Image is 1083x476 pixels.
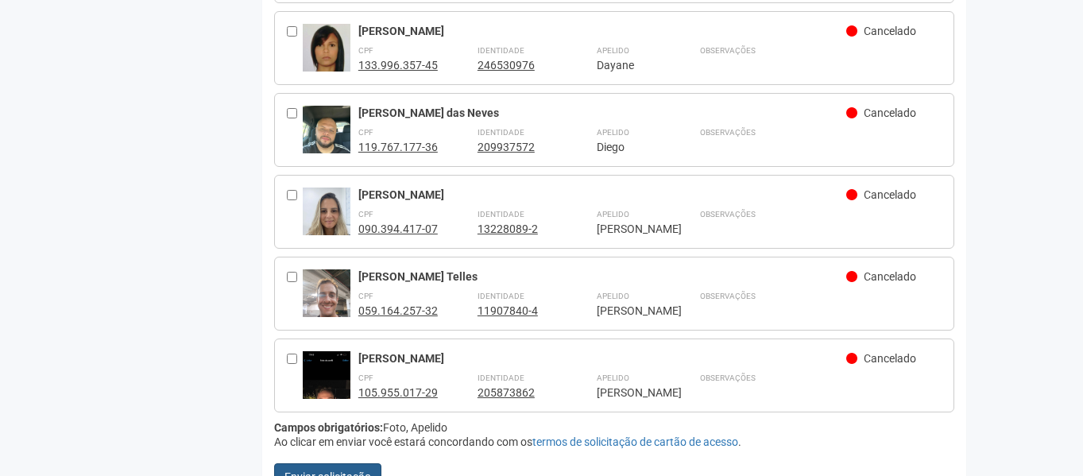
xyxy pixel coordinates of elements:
[358,141,438,153] tcxspan: Call 119.767.177-36 via 3CX
[478,223,538,235] tcxspan: Call 13228089-2 via 3CX
[358,106,847,120] div: [PERSON_NAME] das Neves
[274,435,955,449] div: Ao clicar em enviar você estará concordando com os .
[597,210,629,219] strong: Apelido
[597,46,629,55] strong: Apelido
[478,292,524,300] strong: Identidade
[597,304,660,318] div: [PERSON_NAME]
[700,46,756,55] strong: Observações
[864,25,916,37] span: Cancelado
[478,46,524,55] strong: Identidade
[358,223,438,235] tcxspan: Call 090.394.417-07 via 3CX
[478,128,524,137] strong: Identidade
[597,222,660,236] div: [PERSON_NAME]
[700,292,756,300] strong: Observações
[700,373,756,382] strong: Observações
[358,46,373,55] strong: CPF
[358,292,373,300] strong: CPF
[358,386,438,399] tcxspan: Call 105.955.017-29 via 3CX
[478,386,535,399] tcxspan: Call 205873862 via 3CX
[864,188,916,201] span: Cancelado
[864,270,916,283] span: Cancelado
[478,141,535,153] tcxspan: Call 209937572 via 3CX
[597,373,629,382] strong: Apelido
[478,304,538,317] tcxspan: Call 11907840-4 via 3CX
[303,351,350,455] img: user.jpg
[358,351,847,366] div: [PERSON_NAME]
[597,385,660,400] div: [PERSON_NAME]
[358,210,373,219] strong: CPF
[478,59,535,72] tcxspan: Call 246530976 via 3CX
[358,59,438,72] tcxspan: Call 133.996.357-45 via 3CX
[478,373,524,382] strong: Identidade
[478,210,524,219] strong: Identidade
[358,24,847,38] div: [PERSON_NAME]
[597,140,660,154] div: Diego
[358,373,373,382] strong: CPF
[358,269,847,284] div: [PERSON_NAME] Telles
[597,128,629,137] strong: Apelido
[358,128,373,137] strong: CPF
[303,269,350,333] img: user.jpg
[303,24,350,87] img: user.jpg
[864,106,916,119] span: Cancelado
[358,304,438,317] tcxspan: Call 059.164.257-32 via 3CX
[597,58,660,72] div: Dayane
[274,420,955,435] div: Foto, Apelido
[274,421,383,434] strong: Campos obrigatórios:
[597,292,629,300] strong: Apelido
[358,188,847,202] div: [PERSON_NAME]
[864,352,916,365] span: Cancelado
[303,106,350,191] img: user.jpg
[700,128,756,137] strong: Observações
[532,435,738,448] a: termos de solicitação de cartão de acesso
[303,188,350,251] img: user.jpg
[700,210,756,219] strong: Observações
